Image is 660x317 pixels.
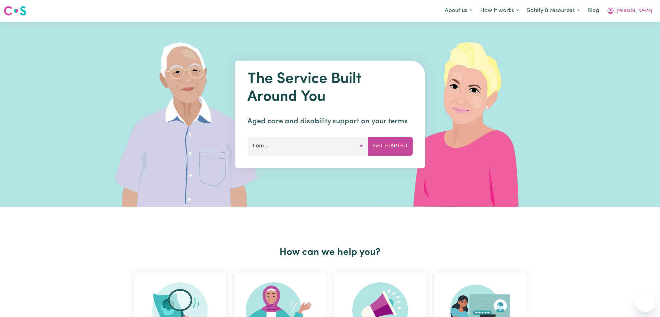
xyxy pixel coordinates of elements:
iframe: Button to launch messaging window [635,292,655,312]
a: Blog [584,4,603,18]
h2: How can we help you? [130,247,530,258]
img: Careseekers logo [4,5,27,16]
button: I am... [247,137,368,155]
button: Get Started [368,137,413,155]
a: Careseekers logo [4,4,27,18]
h1: The Service Built Around You [247,70,413,106]
span: [PERSON_NAME] [617,8,652,15]
button: Safety & resources [523,4,584,17]
button: About us [441,4,476,17]
button: How it works [476,4,523,17]
p: Aged care and disability support on your terms [247,116,413,127]
button: My Account [603,4,656,17]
